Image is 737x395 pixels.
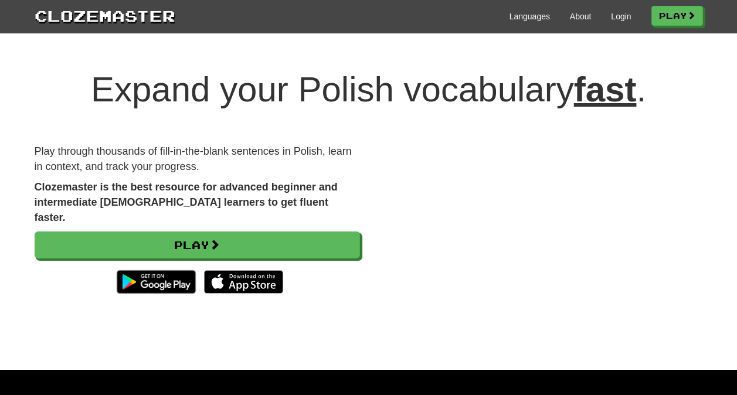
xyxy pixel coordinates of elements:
a: Login [611,11,631,22]
img: Download_on_the_App_Store_Badge_US-UK_135x40-25178aeef6eb6b83b96f5f2d004eda3bffbb37122de64afbaef7... [204,270,283,294]
u: fast [574,70,637,109]
a: Clozemaster [35,5,175,26]
a: Play [651,6,703,26]
h1: Expand your Polish vocabulary . [35,70,703,109]
p: Play through thousands of fill-in-the-blank sentences in Polish, learn in context, and track your... [35,144,360,174]
strong: Clozemaster is the best resource for advanced beginner and intermediate [DEMOGRAPHIC_DATA] learne... [35,181,338,223]
img: Get it on Google Play [111,264,202,299]
a: Play [35,231,360,258]
a: About [570,11,592,22]
a: Languages [510,11,550,22]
